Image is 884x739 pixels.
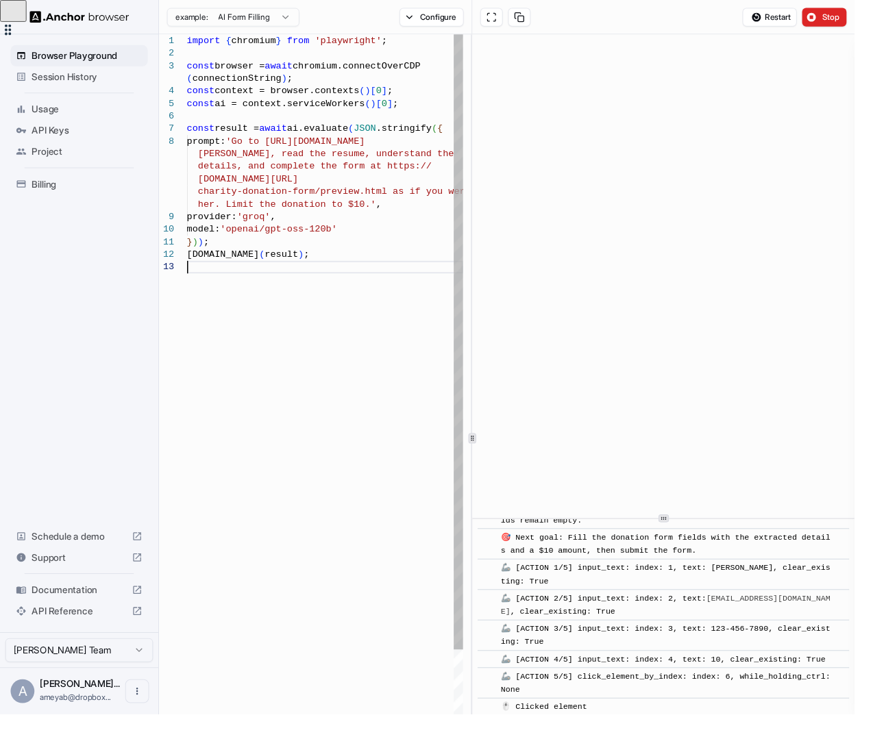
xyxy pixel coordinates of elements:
[199,75,291,86] span: connectionString
[234,140,378,151] span: 'Go to [URL][DOMAIN_NAME]
[210,245,216,255] span: ;
[308,258,314,268] span: )
[501,725,508,738] span: ​
[205,179,308,190] span: [DOMAIN_NAME][URL]
[164,62,180,75] div: 3
[395,101,400,112] span: 0
[11,124,153,146] div: API Keys
[378,101,383,112] span: (
[222,88,371,99] span: context = browser.contexts
[33,570,131,584] span: Support
[274,62,303,73] span: await
[395,88,400,99] span: ]
[33,548,131,562] span: Schedule a demo
[164,127,180,140] div: 7
[222,101,378,112] span: ai = context.serviceWorkers
[222,127,268,138] span: result =
[245,218,280,229] span: 'groq'
[518,520,859,543] span: ⚠️ Eval: Failure – previous input actions were not executed; form fields remain empty.
[205,166,447,177] span: details, and complete the form at https://
[366,127,389,138] span: JSON
[389,101,395,112] span: [
[314,258,319,268] span: ;
[280,218,285,229] span: ,
[501,612,508,626] span: ​
[193,231,228,242] span: model:
[303,62,435,73] span: chromium.connectOverCDP
[222,62,274,73] span: browser =
[33,603,131,617] span: Documentation
[297,127,360,138] span: ai.evaluate
[518,695,864,718] span: 🦾 [ACTION 5/5] click_element_by_index: index: 6, while_holding_ctrl: None
[193,258,268,268] span: [DOMAIN_NAME]
[518,583,859,606] span: 🦾 [ACTION 1/5] input_text: index: 1, text: [PERSON_NAME], clear_existing: True
[164,114,180,127] div: 6
[501,675,508,689] span: ​
[268,127,297,138] span: await
[193,218,245,229] span: provider:
[41,701,124,713] span: Ameya Bhatawdekar
[164,231,180,244] div: 10
[164,88,180,101] div: 4
[360,127,366,138] span: (
[33,73,147,86] span: Session History
[406,101,412,112] span: ;
[199,245,204,255] span: )
[11,47,153,68] div: Browser Playground
[164,218,180,231] div: 9
[501,549,508,563] span: ​
[389,88,395,99] span: 0
[268,258,273,268] span: (
[193,101,222,112] span: const
[11,68,153,90] div: Session History
[389,127,447,138] span: .stringify
[11,621,153,643] div: API Reference
[164,270,180,283] div: 13
[501,644,508,657] span: ​
[400,101,406,112] span: ]
[33,625,131,639] span: API Reference
[400,88,406,99] span: ;
[447,127,452,138] span: (
[193,245,199,255] span: }
[164,244,180,257] div: 11
[193,88,222,99] span: const
[205,245,210,255] span: )
[41,716,115,726] span: ameyab@dropbox.com
[518,727,607,736] span: 🖱️ Clicked element
[228,231,348,242] span: 'openai/gpt-oss-120b'
[11,544,153,566] div: Schedule a demo
[378,88,383,99] span: )
[291,75,297,86] span: )
[164,49,180,62] div: 2
[33,150,147,164] span: Project
[193,127,222,138] span: const
[518,614,859,638] span: 🦾 [ACTION 2/5] input_text: index: 2, text: , clear_existing: True
[383,101,389,112] span: )
[164,101,180,114] div: 5
[33,106,147,120] span: Usage
[164,140,180,153] div: 8
[193,75,199,86] span: (
[205,205,389,216] span: her. Limit the donation to $10.'
[33,184,147,197] span: Billing
[11,179,153,201] div: Billing
[11,703,36,727] div: A
[11,566,153,588] div: Support
[297,75,302,86] span: ;
[193,140,234,151] span: prompt:
[518,677,854,687] span: 🦾 [ACTION 4/5] input_text: index: 4, text: 10, clear_existing: True
[164,257,180,270] div: 12
[11,599,153,621] div: Documentation
[452,127,458,138] span: {
[193,62,222,73] span: const
[11,146,153,168] div: Project
[205,153,469,164] span: [PERSON_NAME], read the resume, understand the
[371,88,377,99] span: (
[11,102,153,124] div: Usage
[518,551,859,575] span: 🎯 Next goal: Fill the donation form fields with the extracted details and a $10 amount, then subm...
[274,258,308,268] span: result
[383,88,389,99] span: [
[501,581,508,594] span: ​
[130,703,154,727] button: Open menu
